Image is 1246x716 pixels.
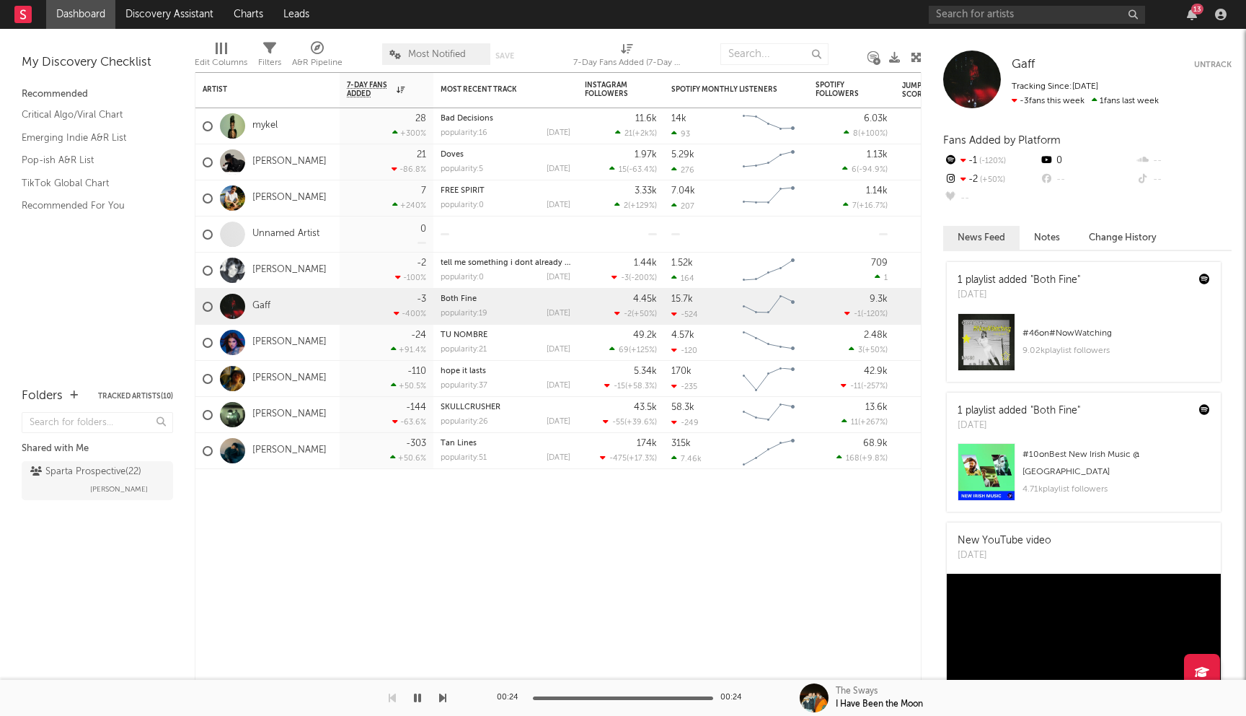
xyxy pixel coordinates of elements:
div: ( ) [611,273,657,282]
div: [DATE] [547,418,570,426]
div: -249 [671,418,699,427]
div: A&R Pipeline [292,54,343,71]
div: 9.3k [870,294,888,304]
div: Edit Columns [195,36,247,78]
a: Bad Decisions [441,115,493,123]
button: News Feed [943,226,1020,250]
div: Spotify Monthly Listeners [671,85,779,94]
div: Recommended [22,86,173,103]
span: -3 [621,274,629,282]
div: 7 [421,186,426,196]
div: 1.97k [635,150,657,160]
div: -400 % [394,309,426,318]
span: 21 [624,130,632,138]
span: -3 fans this week [1012,97,1084,105]
span: 1 fans last week [1012,97,1159,105]
button: Tracked Artists(10) [98,393,173,400]
span: 69 [619,346,629,354]
div: +240 % [392,201,426,210]
span: 7 [852,202,857,210]
div: 42.9k [864,367,888,376]
div: ( ) [842,165,888,174]
a: FREE SPIRIT [441,187,485,195]
div: 3.33k [635,186,657,196]
svg: Chart title [736,253,801,289]
div: popularity: 51 [441,454,487,462]
span: [PERSON_NAME] [90,481,148,498]
span: 15 [619,166,627,174]
span: -257 % [863,383,885,390]
div: -- [943,189,1039,208]
div: Instagram Followers [585,81,635,98]
input: Search... [720,43,829,65]
div: -- [1039,170,1135,189]
div: 7-Day Fans Added (7-Day Fans Added) [573,54,681,71]
div: -524 [671,310,698,319]
div: 2.48k [864,331,888,340]
div: Doves [441,151,570,159]
span: 168 [846,455,860,463]
div: New YouTube video [958,533,1051,549]
div: 58.3k [671,403,694,412]
div: 276 [671,165,694,175]
div: 170k [671,367,692,376]
span: -11 [850,383,861,390]
span: +100 % [860,130,885,138]
a: Emerging Indie A&R List [22,130,159,146]
a: TikTok Global Chart [22,175,159,191]
div: -110 [407,367,426,376]
div: # 46 on #NowWatching [1022,325,1210,342]
span: -63.4 % [629,166,655,174]
a: [PERSON_NAME] [252,156,327,168]
a: [PERSON_NAME] [252,264,327,276]
span: -2 [624,310,632,318]
span: 1 [884,274,888,282]
div: 45.7 [902,118,960,135]
div: 43.5k [634,403,657,412]
div: -144 [406,403,426,412]
div: -2 [417,258,426,268]
svg: Chart title [736,361,801,397]
div: [DATE] [547,382,570,390]
div: [DATE] [547,346,570,354]
button: Change History [1074,226,1171,250]
span: -55 [612,419,624,427]
a: Unnamed Artist [252,228,319,240]
span: -475 [609,455,627,463]
div: -63.6 % [392,417,426,427]
div: 00:24 [497,689,526,707]
div: +50.5 % [391,381,426,390]
div: 93 [671,129,690,139]
div: -303 [406,439,426,448]
span: +9.8 % [862,455,885,463]
div: -- [1136,152,1232,170]
a: Both Fine [441,295,477,303]
div: 174k [637,439,657,448]
div: -24 [411,331,426,340]
span: 11 [851,419,858,427]
a: "Both Fine" [1030,406,1080,416]
a: [PERSON_NAME] [252,192,327,204]
div: [DATE] [547,165,570,173]
div: Jump Score [902,82,938,99]
span: +58.3 % [627,383,655,390]
div: 14k [671,114,686,123]
div: ( ) [843,201,888,210]
div: -3 [417,294,426,304]
span: -200 % [631,274,655,282]
div: +91.4 % [391,345,426,354]
div: popularity: 0 [441,201,484,209]
div: Filters [258,54,281,71]
div: +300 % [392,128,426,138]
span: 2 [624,202,628,210]
span: +2k % [635,130,655,138]
div: I Have Been the Moon [836,698,923,711]
span: 7-Day Fans Added [347,81,393,98]
span: +50 % [978,176,1005,184]
div: tell me something i dont already know [441,259,570,267]
span: +39.6 % [627,419,655,427]
div: My Discovery Checklist [22,54,173,71]
div: ( ) [836,453,888,463]
div: 315k [671,439,691,448]
div: Sparta Prospective ( 22 ) [30,463,141,481]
